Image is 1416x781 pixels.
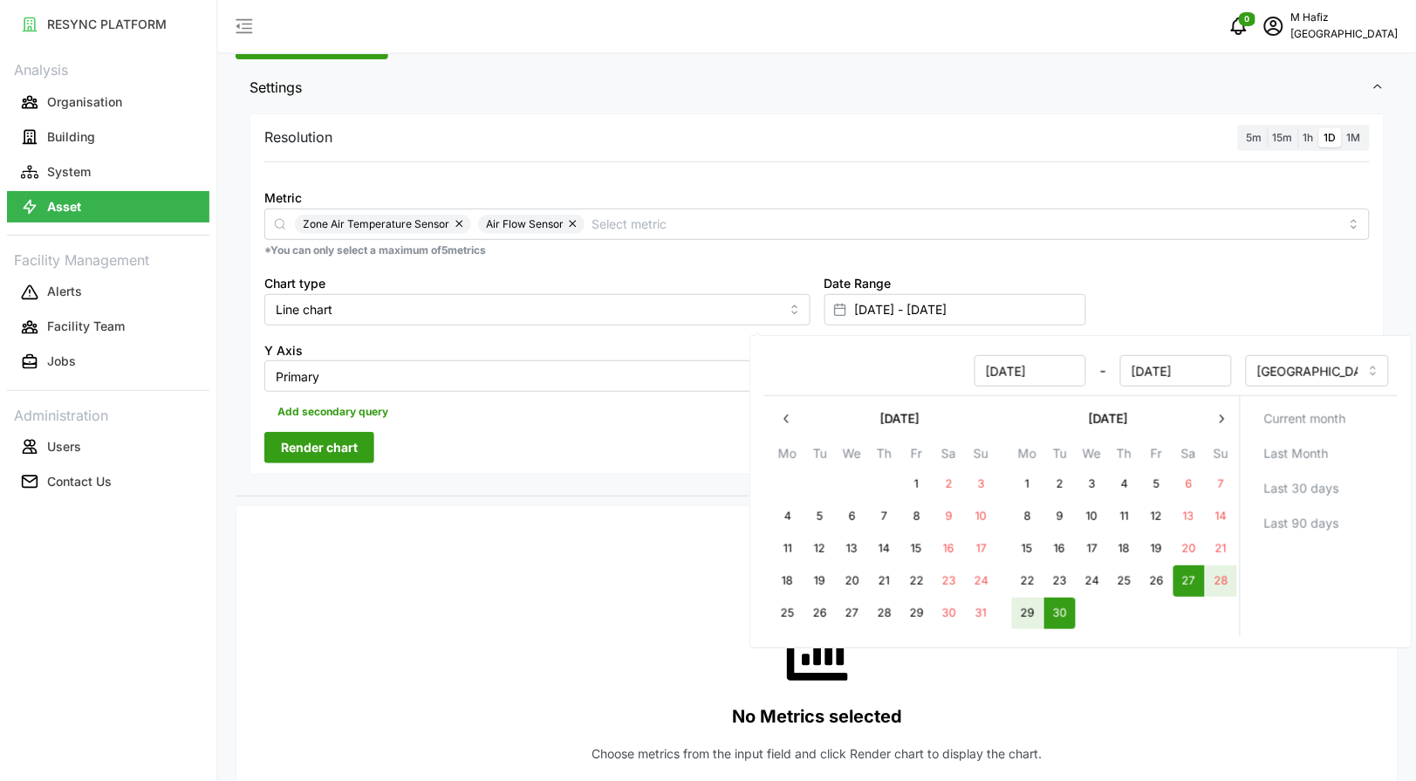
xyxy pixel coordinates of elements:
[933,598,964,629] button: 30 August 2025
[1043,469,1075,500] button: 2 September 2025
[7,191,209,223] button: Asset
[1140,469,1172,500] button: 5 September 2025
[1291,10,1399,26] p: M Hafiz
[1011,598,1043,629] button: 29 September 2025
[900,501,932,532] button: 8 August 2025
[486,215,564,234] span: Air Flow Sensor
[47,353,76,370] p: Jobs
[7,310,209,345] a: Facility Team
[1256,9,1291,44] button: schedule
[7,431,209,462] button: Users
[868,565,900,597] button: 21 August 2025
[1076,443,1108,469] th: We
[592,745,1043,763] p: Choose metrics from the input field and click Render chart to display the chart.
[1108,501,1139,532] button: 11 September 2025
[1140,443,1173,469] th: Fr
[7,189,209,224] a: Asset
[1173,443,1205,469] th: Sa
[1043,565,1075,597] button: 23 September 2025
[7,121,209,153] button: Building
[7,56,209,81] p: Analysis
[7,275,209,310] a: Alerts
[1108,469,1139,500] button: 4 September 2025
[933,533,964,565] button: 16 August 2025
[1108,443,1140,469] th: Th
[824,274,892,293] label: Date Range
[264,243,1370,258] p: *You can only select a maximum of 5 metrics
[47,163,91,181] p: System
[771,501,803,532] button: 4 August 2025
[47,473,112,490] p: Contact Us
[7,345,209,380] a: Jobs
[732,702,902,731] p: No Metrics selected
[933,501,964,532] button: 9 August 2025
[7,312,209,343] button: Facility Team
[1263,509,1338,538] span: Last 90 days
[264,341,303,360] label: Y Axis
[1247,403,1391,435] button: Current month
[7,7,209,42] a: RESYNC PLATFORM
[965,565,996,597] button: 24 August 2025
[933,565,964,597] button: 23 August 2025
[1205,443,1237,469] th: Su
[1173,565,1204,597] button: 27 September 2025
[900,443,933,469] th: Fr
[264,274,325,293] label: Chart type
[1263,404,1345,434] span: Current month
[1011,403,1206,435] button: [DATE]
[7,9,209,40] button: RESYNC PLATFORM
[1245,13,1250,25] span: 0
[7,429,209,464] a: Users
[1247,473,1391,504] button: Last 30 days
[965,469,996,500] button: 3 August 2025
[771,598,803,629] button: 25 August 2025
[771,443,804,469] th: Mo
[264,188,302,208] label: Metric
[7,154,209,189] a: System
[868,598,900,629] button: 28 August 2025
[1173,533,1204,565] button: 20 September 2025
[304,215,450,234] span: Zone Air Temperature Sensor
[836,598,867,629] button: 27 August 2025
[771,533,803,565] button: 11 August 2025
[264,127,332,148] p: Resolution
[749,335,1413,648] div: Select date range
[1140,533,1172,565] button: 19 September 2025
[1076,533,1107,565] button: 17 September 2025
[1076,469,1107,500] button: 3 September 2025
[804,443,836,469] th: Tu
[773,355,1232,387] div: -
[1263,474,1338,504] span: Last 30 days
[965,501,996,532] button: 10 August 2025
[7,85,209,120] a: Organisation
[236,66,1399,109] button: Settings
[264,399,401,425] button: Add secondary query
[933,469,964,500] button: 2 August 2025
[47,318,125,335] p: Facility Team
[836,565,867,597] button: 20 August 2025
[900,565,932,597] button: 22 August 2025
[47,128,95,146] p: Building
[804,598,835,629] button: 26 August 2025
[7,466,209,497] button: Contact Us
[900,469,932,500] button: 1 August 2025
[1043,598,1075,629] button: 30 September 2025
[1011,565,1043,597] button: 22 September 2025
[1076,565,1107,597] button: 24 September 2025
[1043,443,1076,469] th: Tu
[804,533,835,565] button: 12 August 2025
[47,438,81,456] p: Users
[7,277,209,308] button: Alerts
[7,120,209,154] a: Building
[1205,533,1236,565] button: 21 September 2025
[7,464,209,499] a: Contact Us
[1303,131,1314,144] span: 1h
[1108,565,1139,597] button: 25 September 2025
[771,565,803,597] button: 18 August 2025
[1011,533,1043,565] button: 15 September 2025
[7,86,209,118] button: Organisation
[1291,26,1399,43] p: [GEOGRAPHIC_DATA]
[1011,501,1043,532] button: 8 September 2025
[868,501,900,532] button: 7 August 2025
[900,533,932,565] button: 15 August 2025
